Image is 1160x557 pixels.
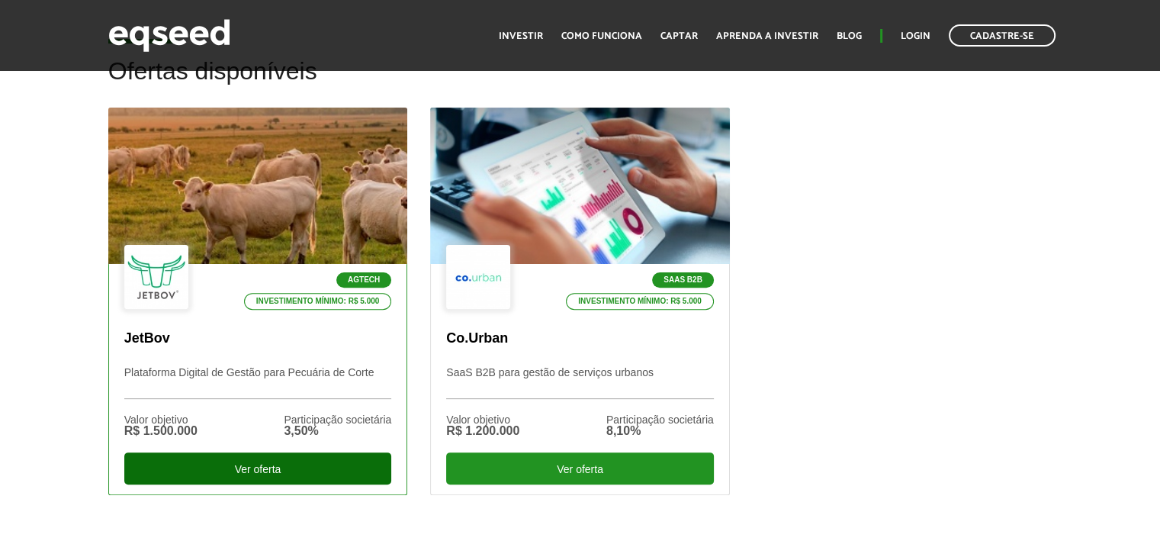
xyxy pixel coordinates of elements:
a: Login [901,31,930,41]
a: Cadastre-se [949,24,1056,47]
a: Agtech Investimento mínimo: R$ 5.000 JetBov Plataforma Digital de Gestão para Pecuária de Corte V... [108,108,408,495]
p: SaaS B2B [652,272,714,288]
p: Agtech [336,272,391,288]
p: SaaS B2B para gestão de serviços urbanos [446,366,714,399]
div: R$ 1.200.000 [446,425,519,437]
h2: Ofertas disponíveis [108,58,1052,108]
div: R$ 1.500.000 [124,425,198,437]
a: Captar [660,31,698,41]
a: Como funciona [561,31,642,41]
p: Investimento mínimo: R$ 5.000 [566,293,714,310]
div: Valor objetivo [124,414,198,425]
div: Ver oferta [446,452,714,485]
a: SaaS B2B Investimento mínimo: R$ 5.000 Co.Urban SaaS B2B para gestão de serviços urbanos Valor ob... [430,108,730,495]
img: EqSeed [108,15,230,56]
div: Valor objetivo [446,414,519,425]
a: Investir [499,31,543,41]
div: 8,10% [606,425,714,437]
p: Co.Urban [446,330,714,347]
p: Plataforma Digital de Gestão para Pecuária de Corte [124,366,392,399]
a: Blog [837,31,862,41]
p: Investimento mínimo: R$ 5.000 [244,293,392,310]
p: JetBov [124,330,392,347]
div: Participação societária [606,414,714,425]
div: 3,50% [284,425,391,437]
a: Aprenda a investir [716,31,818,41]
div: Ver oferta [124,452,392,485]
div: Participação societária [284,414,391,425]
